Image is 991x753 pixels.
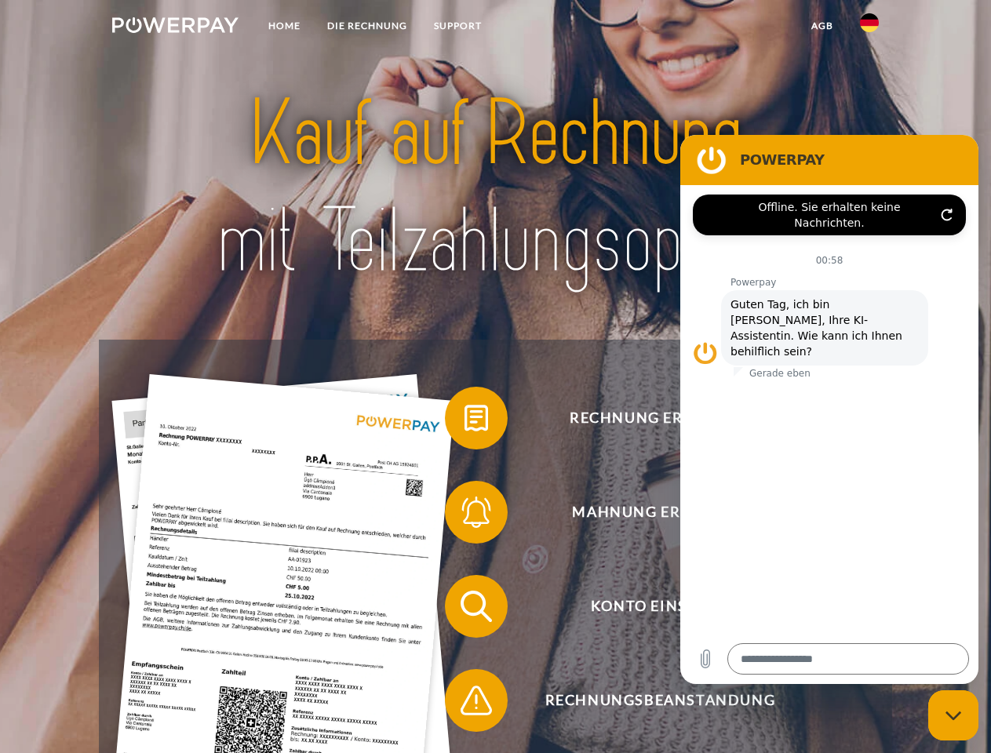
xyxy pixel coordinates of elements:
[680,135,978,684] iframe: Messaging-Fenster
[445,669,853,732] button: Rechnungsbeanstandung
[928,690,978,740] iframe: Schaltfläche zum Öffnen des Messaging-Fensters; Konversation läuft
[457,493,496,532] img: qb_bell.svg
[468,669,852,732] span: Rechnungsbeanstandung
[150,75,841,300] img: title-powerpay_de.svg
[421,12,495,40] a: SUPPORT
[445,575,853,638] button: Konto einsehen
[798,12,847,40] a: agb
[860,13,879,32] img: de
[255,12,314,40] a: Home
[457,587,496,626] img: qb_search.svg
[112,17,239,33] img: logo-powerpay-white.svg
[445,481,853,544] button: Mahnung erhalten?
[468,387,852,449] span: Rechnung erhalten?
[314,12,421,40] a: DIE RECHNUNG
[457,398,496,438] img: qb_bill.svg
[468,575,852,638] span: Konto einsehen
[457,681,496,720] img: qb_warning.svg
[468,481,852,544] span: Mahnung erhalten?
[445,387,853,449] button: Rechnung erhalten?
